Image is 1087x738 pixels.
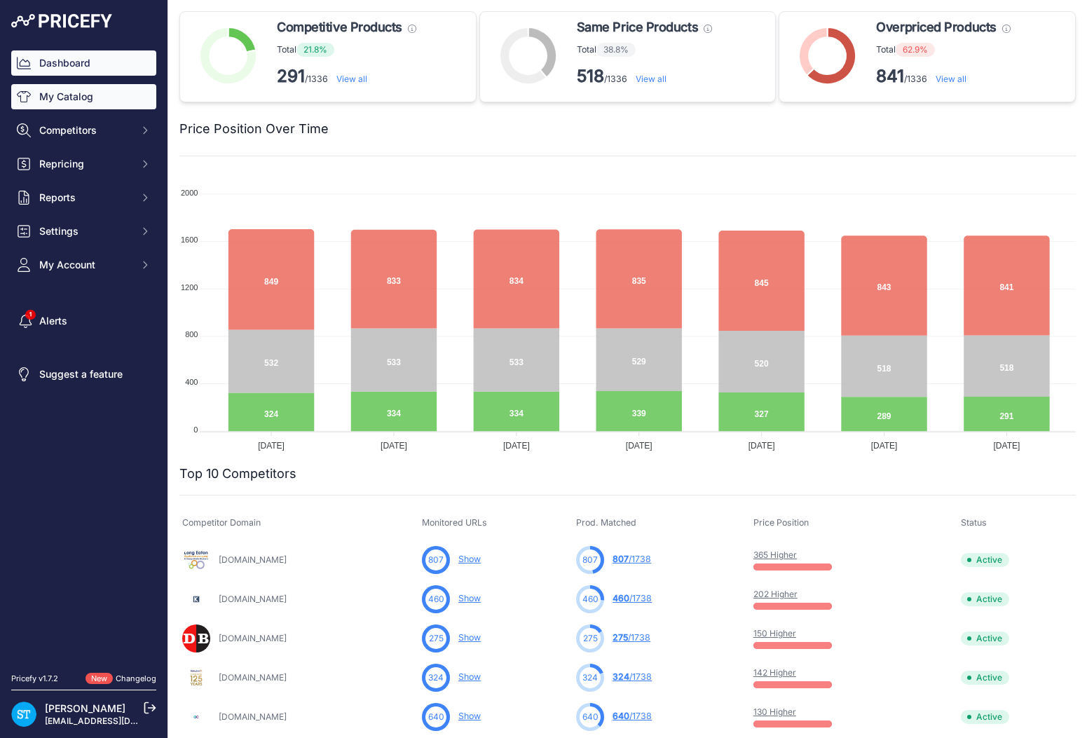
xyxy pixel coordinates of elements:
div: Pricefy v1.7.2 [11,673,58,685]
a: 142 Higher [753,667,796,678]
a: Changelog [116,674,156,683]
tspan: [DATE] [748,441,775,451]
span: 62.9% [896,43,935,57]
span: 807 [613,554,629,564]
tspan: [DATE] [994,441,1020,451]
a: Show [458,593,481,603]
a: Show [458,711,481,721]
span: Price Position [753,517,809,528]
a: 324/1738 [613,671,652,682]
a: Alerts [11,308,156,334]
span: New [86,673,113,685]
h2: Price Position Over Time [179,119,329,139]
span: Same Price Products [577,18,698,37]
button: Repricing [11,151,156,177]
span: Active [961,553,1009,567]
a: 150 Higher [753,628,796,638]
a: Show [458,671,481,682]
span: 275 [429,632,444,645]
a: Suggest a feature [11,362,156,387]
p: Total [577,43,712,57]
span: Active [961,592,1009,606]
span: My Account [39,258,131,272]
span: 324 [582,671,598,684]
tspan: [DATE] [381,441,407,451]
span: Reports [39,191,131,205]
a: 807/1738 [613,554,651,564]
span: Competitor Domain [182,517,261,528]
strong: 291 [277,66,305,86]
a: View all [336,74,367,84]
span: Active [961,671,1009,685]
span: 807 [582,554,598,566]
span: Competitive Products [277,18,402,37]
tspan: 0 [193,425,198,434]
a: My Catalog [11,84,156,109]
p: Total [277,43,416,57]
tspan: [DATE] [871,441,898,451]
button: Reports [11,185,156,210]
h2: Top 10 Competitors [179,464,296,484]
a: 202 Higher [753,589,798,599]
a: 640/1738 [613,711,652,721]
tspan: [DATE] [258,441,285,451]
a: [DOMAIN_NAME] [219,711,287,722]
span: 324 [428,671,444,684]
span: 21.8% [296,43,334,57]
a: Show [458,554,481,564]
a: 275/1738 [613,632,650,643]
button: Competitors [11,118,156,143]
a: [DOMAIN_NAME] [219,554,287,565]
span: Overpriced Products [876,18,996,37]
a: 365 Higher [753,549,797,560]
span: 275 [583,632,598,645]
span: 640 [428,711,444,723]
a: Show [458,632,481,643]
nav: Sidebar [11,50,156,656]
span: 640 [613,711,629,721]
span: Prod. Matched [576,517,636,528]
tspan: [DATE] [626,441,652,451]
tspan: [DATE] [503,441,530,451]
a: [PERSON_NAME] [45,702,125,714]
span: 324 [613,671,629,682]
a: 130 Higher [753,706,796,717]
strong: 841 [876,66,904,86]
button: My Account [11,252,156,278]
a: View all [936,74,966,84]
p: Total [876,43,1010,57]
img: Pricefy Logo [11,14,112,28]
button: Settings [11,219,156,244]
span: 460 [428,593,444,606]
span: Active [961,710,1009,724]
tspan: 2000 [181,189,198,197]
span: 640 [582,711,599,723]
span: 460 [582,593,599,606]
span: 275 [613,632,628,643]
tspan: 1600 [181,235,198,244]
span: Settings [39,224,131,238]
span: 460 [613,593,629,603]
a: [DOMAIN_NAME] [219,672,287,683]
span: Status [961,517,987,528]
p: /1336 [876,65,1010,88]
tspan: 1200 [181,283,198,292]
span: Repricing [39,157,131,171]
a: 460/1738 [613,593,652,603]
a: [DOMAIN_NAME] [219,594,287,604]
span: Monitored URLs [422,517,487,528]
strong: 518 [577,66,604,86]
p: /1336 [577,65,712,88]
a: View all [636,74,666,84]
a: Dashboard [11,50,156,76]
span: Competitors [39,123,131,137]
a: [EMAIL_ADDRESS][DOMAIN_NAME] [45,716,191,726]
span: 807 [428,554,444,566]
p: /1336 [277,65,416,88]
a: [DOMAIN_NAME] [219,633,287,643]
span: 38.8% [596,43,636,57]
span: Active [961,631,1009,645]
tspan: 400 [185,378,198,386]
tspan: 800 [185,330,198,339]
